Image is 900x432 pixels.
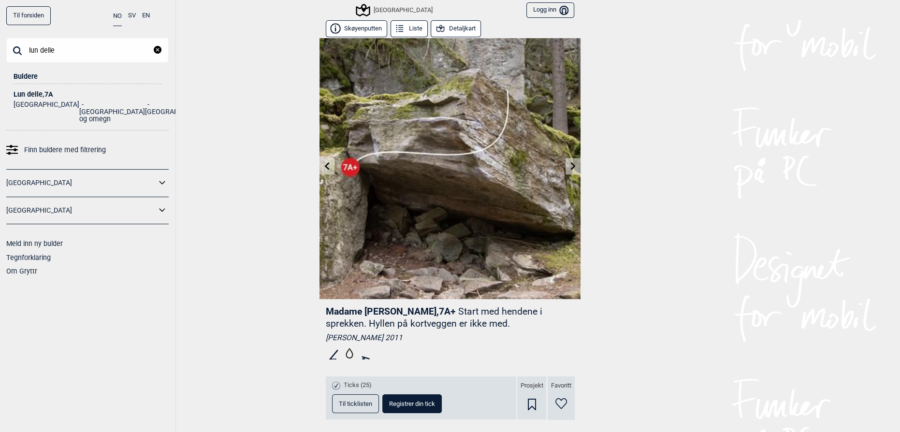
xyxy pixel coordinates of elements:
[332,394,379,413] button: Til ticklisten
[113,6,122,26] button: NO
[14,63,161,84] div: Buldere
[326,20,387,37] button: Skøyenputten
[319,38,581,299] img: Madame Forte 200422
[6,240,63,247] a: Meld inn ny bulder
[391,20,428,37] button: Liste
[14,91,161,98] div: Lun delle , 7A
[6,254,51,261] a: Tegnforklaring
[79,101,145,123] li: [GEOGRAPHIC_DATA] og omegn
[128,6,136,25] button: SV
[6,267,37,275] a: Om Gryttr
[142,6,150,25] button: EN
[6,6,51,25] a: Til forsiden
[551,382,571,390] span: Favoritt
[24,143,106,157] span: Finn buldere med filtrering
[6,143,169,157] a: Finn buldere med filtrering
[326,306,542,329] p: Start med hendene i sprekken. Hyllen på kortveggen er ikke med.
[382,394,442,413] button: Registrer din tick
[14,101,79,123] li: [GEOGRAPHIC_DATA]
[145,101,211,123] li: [GEOGRAPHIC_DATA]
[6,203,156,217] a: [GEOGRAPHIC_DATA]
[357,4,433,16] div: [GEOGRAPHIC_DATA]
[526,2,574,18] button: Logg inn
[6,176,156,190] a: [GEOGRAPHIC_DATA]
[389,401,435,407] span: Registrer din tick
[326,306,456,317] span: Madame [PERSON_NAME] , 7A+
[431,20,481,37] button: Detaljkart
[326,333,574,343] div: [PERSON_NAME] 2011
[344,381,372,389] span: Ticks (25)
[339,401,372,407] span: Til ticklisten
[6,38,169,63] input: Søk på buldernavn, sted eller samling
[517,376,546,419] div: Prosjekt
